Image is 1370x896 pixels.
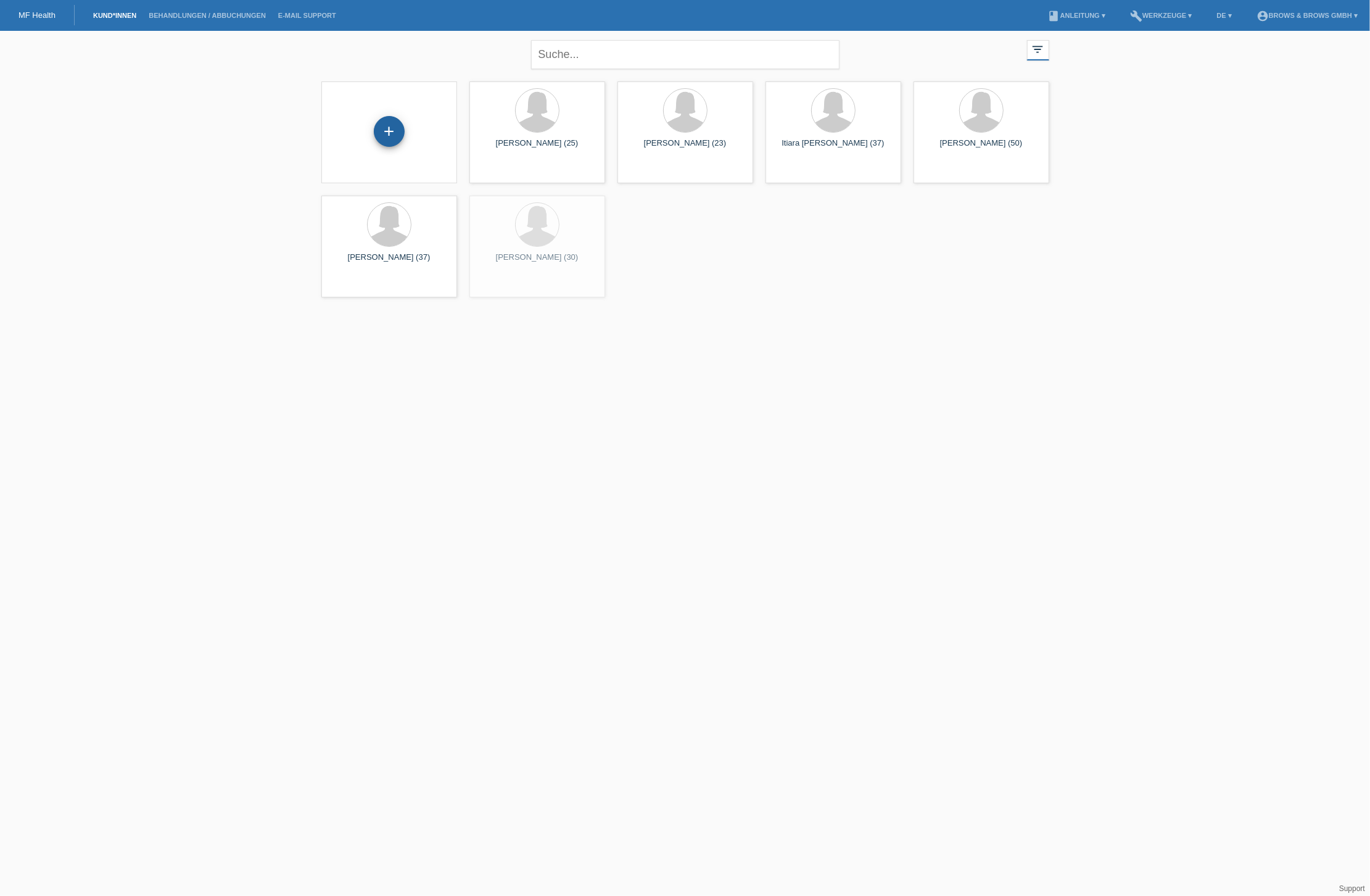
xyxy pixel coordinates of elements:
[627,138,743,158] div: [PERSON_NAME] (23)
[1031,43,1045,56] i: filter_list
[374,121,404,142] div: Kund*in hinzufügen
[1124,12,1199,19] a: buildWerkzeuge ▾
[1042,12,1112,19] a: bookAnleitung ▾
[87,12,142,19] a: Kund*innen
[142,12,272,19] a: Behandlungen / Abbuchungen
[923,138,1039,158] div: [PERSON_NAME] (50)
[1257,10,1269,22] i: account_circle
[1250,12,1364,19] a: account_circleBrows & Brows GmbH ▾
[19,10,56,20] a: MF Health
[531,40,840,69] input: Suche...
[775,138,891,158] div: Itiara [PERSON_NAME] (37)
[272,12,342,19] a: E-Mail Support
[1211,12,1238,19] a: DE ▾
[1339,884,1365,893] a: Support
[331,252,447,272] div: [PERSON_NAME] (37)
[1130,10,1142,22] i: build
[1048,10,1060,22] i: book
[479,138,595,158] div: [PERSON_NAME] (25)
[479,252,595,272] div: [PERSON_NAME] (30)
